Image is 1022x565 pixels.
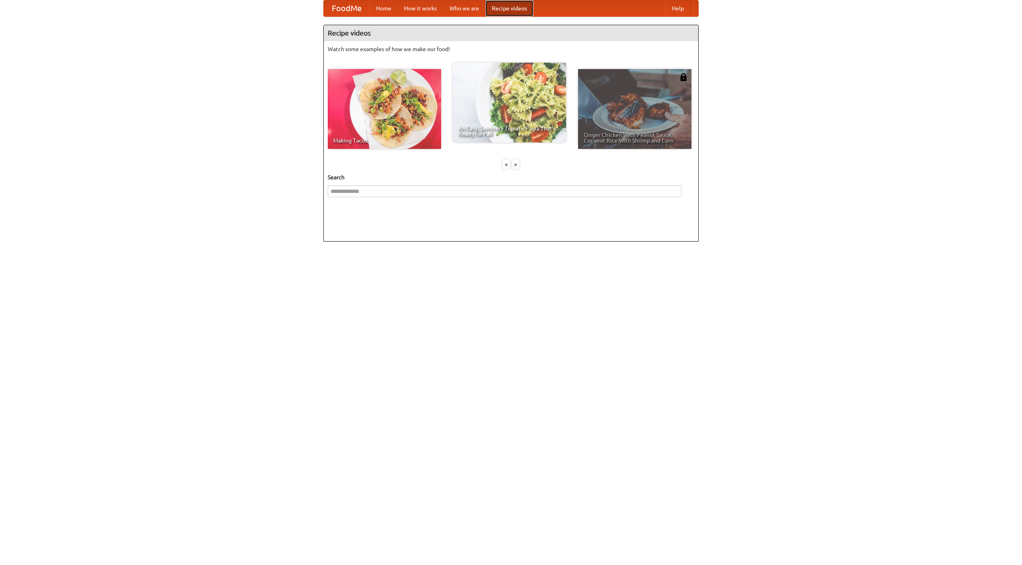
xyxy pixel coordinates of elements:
a: An Easy, Summery Tomato Pasta That's Ready for Fall [453,63,566,143]
a: Help [665,0,690,16]
div: » [512,159,519,169]
span: An Easy, Summery Tomato Pasta That's Ready for Fall [458,126,561,137]
a: Recipe videos [485,0,533,16]
a: How it works [398,0,443,16]
span: Making Tacos [333,138,436,143]
img: 483408.png [679,73,687,81]
h4: Recipe videos [324,25,698,41]
a: Making Tacos [328,69,441,149]
a: FoodMe [324,0,370,16]
a: Who we are [443,0,485,16]
div: « [503,159,510,169]
a: Home [370,0,398,16]
h5: Search [328,173,694,181]
p: Watch some examples of how we make our food! [328,45,694,53]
